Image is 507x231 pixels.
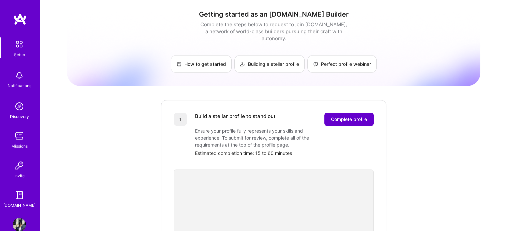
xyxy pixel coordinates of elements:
div: Complete the steps below to request to join [DOMAIN_NAME], a network of world-class builders purs... [199,21,349,42]
h1: Getting started as an [DOMAIN_NAME] Builder [67,10,480,18]
div: Discovery [10,113,29,120]
img: discovery [13,100,26,113]
img: Building a stellar profile [240,61,245,67]
img: How to get started [176,61,182,67]
span: Complete profile [331,116,367,123]
div: Estimated completion time: 15 to 60 minutes [195,150,374,157]
a: Building a stellar profile [234,55,305,73]
img: Perfect profile webinar [313,61,318,67]
div: Ensure your profile fully represents your skills and experience. To submit for review, complete a... [195,127,328,148]
div: Notifications [8,82,31,89]
div: Missions [11,143,28,150]
img: Invite [13,159,26,172]
img: bell [13,69,26,82]
a: Perfect profile webinar [307,55,377,73]
a: How to get started [171,55,232,73]
div: Setup [14,51,25,58]
div: Invite [14,172,25,179]
img: teamwork [13,129,26,143]
div: Build a stellar profile to stand out [195,113,276,126]
button: Complete profile [324,113,374,126]
img: logo [13,13,27,25]
div: 1 [174,113,187,126]
div: [DOMAIN_NAME] [3,202,36,209]
img: guide book [13,188,26,202]
img: setup [12,37,26,51]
